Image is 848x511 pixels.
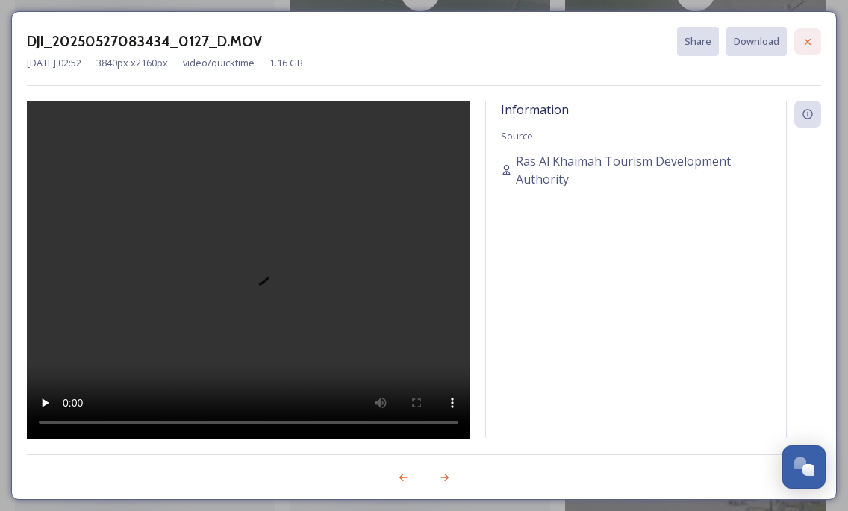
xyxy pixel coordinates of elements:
[501,129,533,142] span: Source
[677,27,719,56] button: Share
[516,152,771,188] span: Ras Al Khaimah Tourism Development Authority
[27,56,81,70] span: [DATE] 02:52
[183,56,255,70] span: video/quicktime
[269,56,303,70] span: 1.16 GB
[501,101,569,118] span: Information
[726,27,787,56] button: Download
[96,56,168,70] span: 3840 px x 2160 px
[782,445,826,489] button: Open Chat
[27,31,262,52] h3: DJI_20250527083434_0127_D.MOV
